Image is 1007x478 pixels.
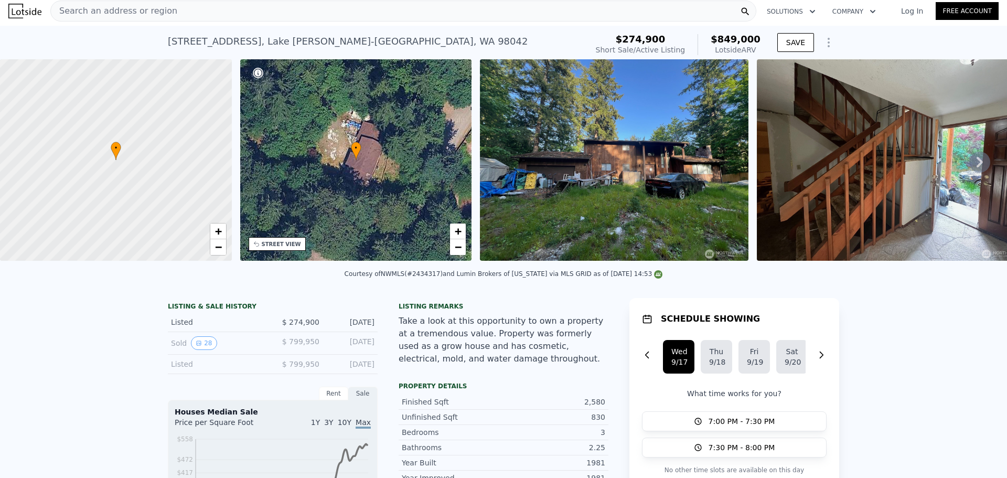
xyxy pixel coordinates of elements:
[177,456,193,463] tspan: $472
[654,270,662,279] img: NWMLS Logo
[210,224,226,239] a: Zoom in
[776,340,808,374] button: Sat9/20
[450,239,466,255] a: Zoom out
[671,346,686,357] div: Wed
[324,418,333,427] span: 3Y
[701,340,732,374] button: Thu9/18
[709,346,724,357] div: Thu
[758,2,824,21] button: Solutions
[111,143,121,153] span: •
[171,317,264,327] div: Listed
[8,4,41,18] img: Lotside
[319,387,348,400] div: Rent
[51,5,177,17] span: Search an address or region
[747,346,762,357] div: Fri
[711,45,760,55] div: Lotside ARV
[480,59,748,261] img: Sale: 169697744 Parcel: 97383310
[711,34,760,45] span: $849,000
[351,142,361,160] div: •
[111,142,121,160] div: •
[709,442,775,453] span: 7:30 PM - 8:00 PM
[215,225,221,238] span: +
[455,240,462,253] span: −
[402,427,504,438] div: Bedrooms
[785,346,799,357] div: Sat
[311,418,320,427] span: 1Y
[636,46,685,54] span: Active Listing
[175,417,273,434] div: Price per Square Foot
[210,239,226,255] a: Zoom out
[399,302,608,311] div: Listing remarks
[402,442,504,453] div: Bathrooms
[777,33,814,52] button: SAVE
[338,418,351,427] span: 10Y
[177,469,193,476] tspan: $417
[215,240,221,253] span: −
[642,388,827,399] p: What time works for you?
[328,336,374,350] div: [DATE]
[709,416,775,427] span: 7:00 PM - 7:30 PM
[738,340,770,374] button: Fri9/19
[450,224,466,239] a: Zoom in
[642,438,827,458] button: 7:30 PM - 8:00 PM
[616,34,666,45] span: $274,900
[671,357,686,367] div: 9/17
[399,315,608,365] div: Take a look at this opportunity to own a property at a tremendous value. Property was formerly us...
[596,46,636,54] span: Short Sale /
[262,240,301,248] div: STREET VIEW
[504,458,605,468] div: 1981
[747,357,762,367] div: 9/19
[785,357,799,367] div: 9/20
[642,464,827,476] p: No other time slots are available on this day
[824,2,884,21] button: Company
[402,458,504,468] div: Year Built
[345,270,663,278] div: Courtesy of NWMLS (#2434317) and Lumin Brokers of [US_STATE] via MLS GRID as of [DATE] 14:53
[661,313,760,325] h1: SCHEDULE SHOWING
[177,435,193,443] tspan: $558
[348,387,378,400] div: Sale
[888,6,936,16] a: Log In
[663,340,694,374] button: Wed9/17
[818,32,839,53] button: Show Options
[504,397,605,407] div: 2,580
[504,427,605,438] div: 3
[455,225,462,238] span: +
[328,359,374,369] div: [DATE]
[282,318,319,326] span: $ 274,900
[168,302,378,313] div: LISTING & SALE HISTORY
[709,357,724,367] div: 9/18
[351,143,361,153] span: •
[399,382,608,390] div: Property details
[191,336,217,350] button: View historical data
[171,359,264,369] div: Listed
[936,2,999,20] a: Free Account
[175,407,371,417] div: Houses Median Sale
[402,397,504,407] div: Finished Sqft
[282,337,319,346] span: $ 799,950
[282,360,319,368] span: $ 799,950
[504,442,605,453] div: 2.25
[356,418,371,429] span: Max
[642,411,827,431] button: 7:00 PM - 7:30 PM
[402,412,504,422] div: Unfinished Sqft
[328,317,374,327] div: [DATE]
[168,34,528,49] div: [STREET_ADDRESS] , Lake [PERSON_NAME]-[GEOGRAPHIC_DATA] , WA 98042
[504,412,605,422] div: 830
[171,336,264,350] div: Sold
